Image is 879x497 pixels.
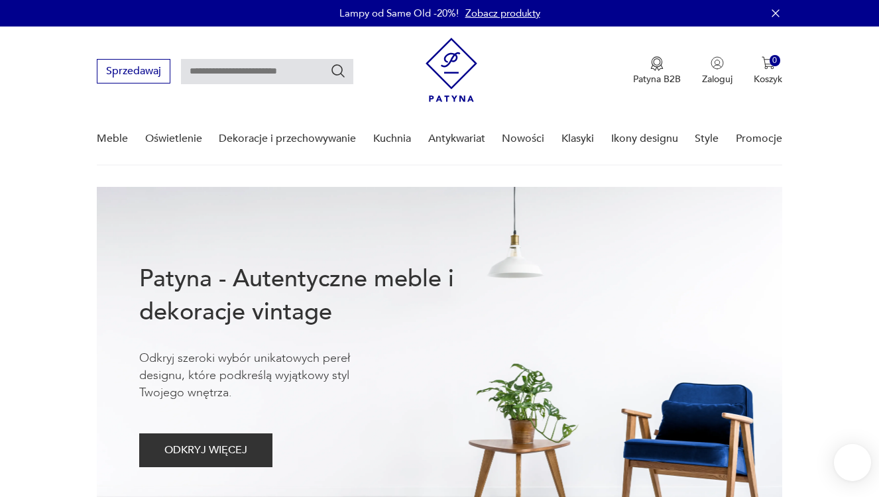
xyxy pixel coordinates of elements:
img: Patyna - sklep z meblami i dekoracjami vintage [426,38,477,102]
a: Ikony designu [611,113,678,164]
img: Ikonka użytkownika [711,56,724,70]
a: Kuchnia [373,113,411,164]
h1: Patyna - Autentyczne meble i dekoracje vintage [139,262,497,329]
div: 0 [770,55,781,66]
a: ODKRYJ WIĘCEJ [139,447,272,456]
iframe: Smartsupp widget button [834,444,871,481]
button: Patyna B2B [633,56,681,85]
a: Style [695,113,719,164]
a: Antykwariat [428,113,485,164]
a: Meble [97,113,128,164]
p: Zaloguj [702,73,732,85]
a: Ikona medaluPatyna B2B [633,56,681,85]
p: Patyna B2B [633,73,681,85]
a: Dekoracje i przechowywanie [219,113,356,164]
a: Promocje [736,113,782,164]
p: Koszyk [754,73,782,85]
a: Klasyki [561,113,594,164]
img: Ikona medalu [650,56,664,71]
button: ODKRYJ WIĘCEJ [139,433,272,467]
a: Sprzedawaj [97,68,170,77]
button: Zaloguj [702,56,732,85]
button: Sprzedawaj [97,59,170,83]
p: Odkryj szeroki wybór unikatowych pereł designu, które podkreślą wyjątkowy styl Twojego wnętrza. [139,350,391,402]
img: Ikona koszyka [762,56,775,70]
button: 0Koszyk [754,56,782,85]
button: Szukaj [330,63,346,79]
a: Oświetlenie [145,113,202,164]
a: Nowości [502,113,544,164]
p: Lampy od Same Old -20%! [339,7,459,20]
a: Zobacz produkty [465,7,540,20]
